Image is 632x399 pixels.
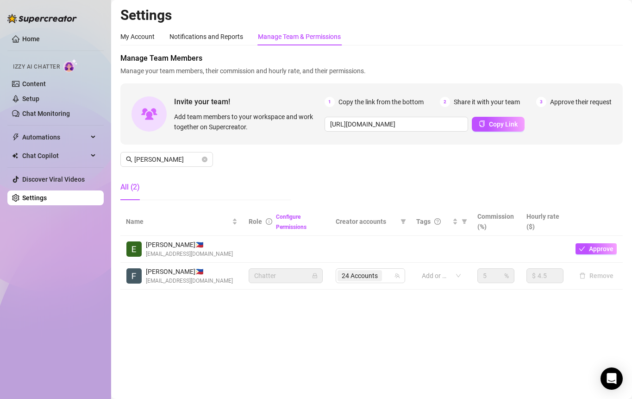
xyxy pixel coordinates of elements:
span: thunderbolt [12,133,19,141]
span: Name [126,216,230,227]
span: 2 [440,97,450,107]
span: filter [460,215,469,228]
span: Invite your team! [174,96,325,108]
span: 24 Accounts [338,270,382,281]
span: Approve [589,245,613,253]
span: [PERSON_NAME] 🇵🇭 [146,240,233,250]
span: info-circle [266,218,272,225]
a: Settings [22,194,47,202]
span: Copy Link [489,120,518,128]
a: Chat Monitoring [22,110,70,117]
button: Copy Link [472,117,525,132]
div: Open Intercom Messenger [601,367,623,390]
span: question-circle [434,218,441,225]
span: filter [462,219,467,224]
span: check [579,246,585,252]
span: Automations [22,130,88,145]
span: Izzy AI Chatter [13,63,60,71]
div: Manage Team & Permissions [258,32,341,42]
input: Search members [134,154,200,165]
span: [PERSON_NAME] 🇵🇭 [146,266,233,277]
span: [EMAIL_ADDRESS][DOMAIN_NAME] [146,277,233,285]
a: Setup [22,95,39,102]
span: Share it with your team [454,97,520,107]
h2: Settings [120,6,623,24]
img: Chat Copilot [12,152,18,159]
a: Content [22,80,46,88]
span: Manage Team Members [120,53,623,64]
span: Role [249,218,262,225]
button: Approve [576,243,617,254]
span: Tags [416,216,431,227]
span: Chat Copilot [22,148,88,163]
div: Notifications and Reports [169,32,243,42]
a: Discover Viral Videos [22,176,85,183]
a: Configure Permissions [276,214,307,230]
span: 24 Accounts [342,271,378,281]
a: Home [22,35,40,43]
span: copy [479,120,485,127]
img: AI Chatter [63,59,78,72]
img: logo-BBDzfeDw.svg [7,14,77,23]
th: Hourly rate ($) [521,208,570,236]
span: Add team members to your workspace and work together on Supercreator. [174,112,321,132]
th: Name [120,208,243,236]
span: Approve their request [550,97,612,107]
span: 3 [536,97,546,107]
span: [EMAIL_ADDRESS][DOMAIN_NAME] [146,250,233,259]
span: team [394,273,400,279]
div: My Account [120,32,155,42]
span: search [126,156,132,163]
div: All (2) [120,182,140,193]
img: Francis Ortilano [126,268,142,284]
span: 1 [325,97,335,107]
span: lock [312,273,318,279]
th: Commission (%) [472,208,521,236]
span: Chatter [254,269,317,283]
span: Creator accounts [336,216,397,227]
span: filter [399,215,408,228]
span: Copy the link from the bottom [338,97,424,107]
img: Eric Lorejo [126,241,142,257]
button: Remove [576,270,617,281]
button: close-circle [202,157,207,162]
span: filter [400,219,406,224]
span: Manage your team members, their commission and hourly rate, and their permissions. [120,66,623,76]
